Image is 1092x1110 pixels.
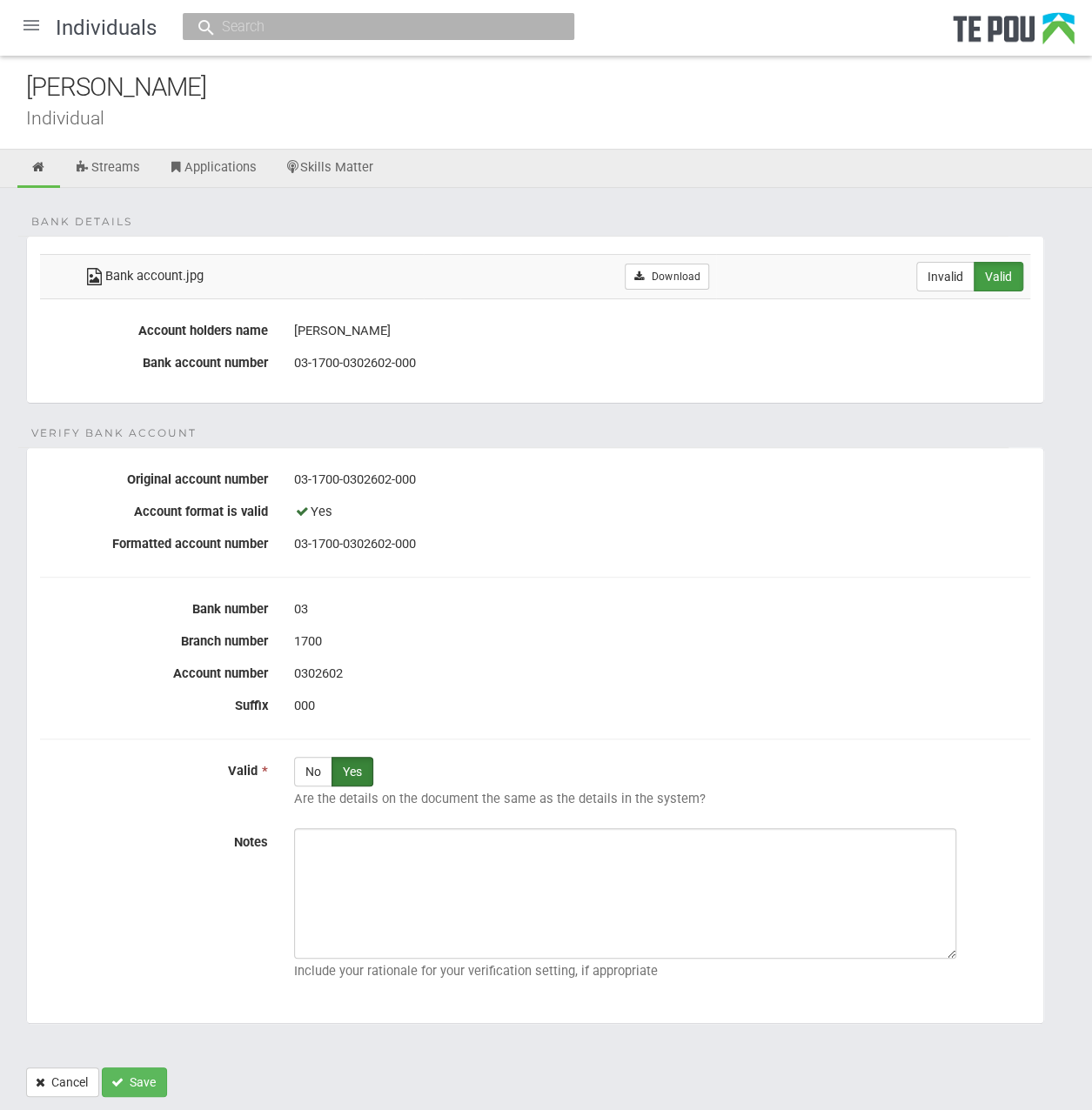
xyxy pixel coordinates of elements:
[27,627,281,649] label: Branch number
[294,465,1030,495] div: 03-1700-0302602-000
[27,692,281,713] label: Suffix
[234,834,268,850] span: Notes
[155,150,270,188] a: Applications
[974,262,1023,291] label: Valid
[294,963,1030,979] p: Include your rationale for your verification setting, if appropriate
[916,262,975,291] label: Invalid
[26,1067,99,1097] a: Cancel
[294,627,1030,657] div: 1700
[26,69,1092,106] div: [PERSON_NAME]
[27,498,281,519] label: Account format is valid
[294,530,1030,559] div: 03-1700-0302602-000
[294,757,332,786] label: No
[27,659,281,681] label: Account number
[27,530,281,552] label: Formatted account number
[294,692,1030,721] div: 000
[217,17,523,36] input: Search
[31,214,132,230] span: Bank details
[26,109,1092,127] div: Individual
[62,150,153,188] a: Streams
[294,659,1030,689] div: 0302602
[294,498,1030,527] div: Yes
[77,254,425,298] td: Bank account.jpg
[102,1067,167,1097] button: Save
[27,595,281,617] label: Bank number
[271,150,387,188] a: Skills Matter
[27,465,281,487] label: Original account number
[27,317,281,338] label: Account holders name
[228,763,258,779] span: Valid
[332,757,373,786] label: Yes
[294,595,1030,625] div: 03
[294,349,1030,378] div: 03-1700-0302602-000
[294,791,1030,806] p: Are the details on the document the same as the details in the system?
[31,425,197,441] span: Verify Bank Account
[27,349,281,371] label: Bank account number
[294,317,1030,346] div: [PERSON_NAME]
[625,264,709,290] a: Download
